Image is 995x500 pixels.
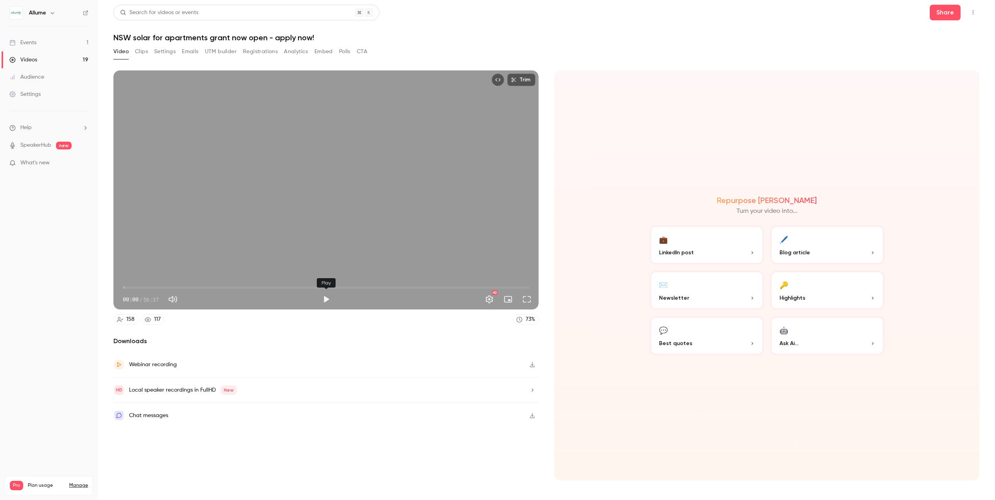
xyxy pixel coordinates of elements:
button: Registrations [243,45,278,58]
div: 🤖 [779,324,788,336]
span: Best quotes [659,339,692,347]
button: UTM builder [205,45,237,58]
div: 💬 [659,324,668,336]
h2: Repurpose [PERSON_NAME] [717,196,817,205]
div: Videos [9,56,37,64]
span: Highlights [779,294,805,302]
div: Events [9,39,36,47]
span: Newsletter [659,294,689,302]
div: Settings [9,90,41,98]
h1: NSW solar for apartments grant now open - apply now! [113,33,979,42]
button: Full screen [519,291,535,307]
div: 158 [126,315,135,324]
button: Embed video [492,74,504,86]
button: Clips [135,45,148,58]
button: Settings [481,291,497,307]
span: New [221,385,237,395]
div: Local speaker recordings in FullHD [129,385,237,395]
span: Pro [10,481,23,490]
button: 💬Best quotes [650,316,764,355]
button: Turn on miniplayer [500,291,516,307]
div: Search for videos or events [120,9,198,17]
div: 117 [154,315,161,324]
iframe: Noticeable Trigger [79,160,88,167]
a: Manage [69,482,88,489]
span: new [56,142,72,149]
button: Embed [314,45,333,58]
button: CTA [357,45,367,58]
span: Ask Ai... [779,339,798,347]
div: 💼 [659,233,668,245]
button: 🤖Ask Ai... [770,316,884,355]
span: Blog article [779,248,810,257]
div: Webinar recording [129,360,177,369]
a: 73% [513,314,539,325]
button: Video [113,45,129,58]
div: Play [317,278,336,288]
div: Chat messages [129,411,168,420]
span: Plan usage [28,482,65,489]
a: 158 [113,314,138,325]
div: Audience [9,73,44,81]
button: ✉️Newsletter [650,271,764,310]
a: SpeakerHub [20,141,51,149]
span: Help [20,124,32,132]
span: LinkedIn post [659,248,694,257]
span: What's new [20,159,50,167]
div: 🖊️ [779,233,788,245]
button: Play [318,291,334,307]
button: 🔑Highlights [770,271,884,310]
button: Mute [165,291,181,307]
button: Trim [507,74,535,86]
div: 73 % [526,315,535,324]
button: Emails [182,45,198,58]
div: 00:00 [123,295,159,304]
div: 🔑 [779,279,788,291]
li: help-dropdown-opener [9,124,88,132]
button: 💼LinkedIn post [650,225,764,264]
button: Share [930,5,961,20]
button: Polls [339,45,350,58]
button: Settings [154,45,176,58]
span: 56:37 [143,295,159,304]
span: 00:00 [123,295,138,304]
div: HD [492,290,497,295]
h6: Allume [29,9,46,17]
button: 🖊️Blog article [770,225,884,264]
button: Top Bar Actions [967,6,979,19]
div: ✉️ [659,279,668,291]
a: 117 [141,314,164,325]
p: Turn your video into... [736,207,797,216]
h2: Downloads [113,336,539,346]
img: Allume [10,7,22,19]
span: / [139,295,142,304]
button: Analytics [284,45,308,58]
